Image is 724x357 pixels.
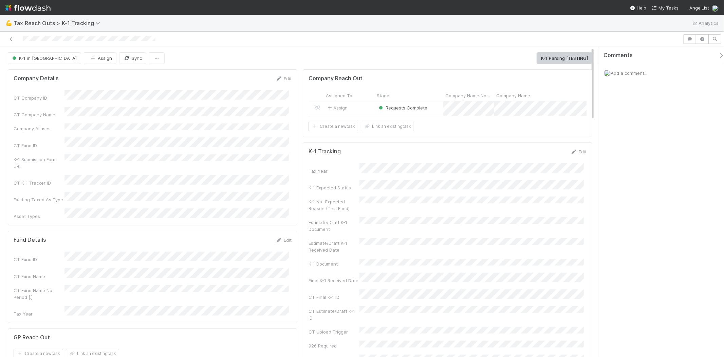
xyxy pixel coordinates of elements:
div: CT Fund Name No Period [.] [14,287,64,301]
span: My Tasks [652,5,679,11]
div: Existing Taxed As Type [14,196,64,203]
span: 💪 [5,20,12,26]
h5: GP Reach Out [14,334,50,341]
div: Estimate/Draft K-1 Document [309,219,359,233]
div: Help [630,4,646,11]
div: CT Estimate/Draft K-1 ID [309,308,359,321]
div: Company Aliases [14,125,64,132]
div: Requests Complete [377,104,427,111]
span: Company Name No Period [445,92,493,99]
div: CT Final K-1 ID [309,294,359,301]
div: Final K-1 Received Date [309,277,359,284]
span: Add a comment... [611,70,647,76]
button: K-1 in [GEOGRAPHIC_DATA] [8,52,81,64]
span: Tax Reach Outs > K-1 Tracking [14,20,104,27]
span: Assign [327,104,348,111]
button: Assign [84,52,116,64]
div: CT K-1 Tracker ID [14,180,64,186]
div: CT Company ID [14,95,64,101]
span: Comments [604,52,633,59]
button: Link an existingtask [361,122,414,131]
div: Estimate/Draft K-1 Received Date [309,240,359,253]
div: CT Fund Name [14,273,64,280]
div: Asset Types [14,213,64,220]
a: Edit [276,76,292,81]
div: K-1 Not Expected Reason (This Fund) [309,198,359,212]
img: logo-inverted-e16ddd16eac7371096b0.svg [5,2,51,14]
div: Tax Year [309,168,359,174]
span: Requests Complete [377,105,427,111]
div: CT Fund ID [14,142,64,149]
span: Company Name [496,92,530,99]
button: Create a newtask [309,122,358,131]
a: Edit [276,237,292,243]
h5: Company Reach Out [309,75,363,82]
img: avatar_66854b90-094e-431f-b713-6ac88429a2b8.png [712,5,719,12]
div: 926 Required [309,342,359,349]
div: CT Upload Trigger [309,328,359,335]
span: Assigned To [326,92,352,99]
button: K-1 Parsing [TESTING] [537,52,592,64]
a: Edit [571,149,587,154]
div: CT Fund ID [14,256,64,263]
span: Stage [377,92,389,99]
div: K-1 Expected Status [309,184,359,191]
div: Tax Year [14,310,64,317]
h5: K-1 Tracking [309,148,341,155]
div: K-1 Document [309,260,359,267]
div: K-1 Submission Form URL [14,156,64,170]
div: CT Company Name [14,111,64,118]
span: AngelList [689,5,709,11]
button: Sync [119,52,146,64]
h5: Company Details [14,75,59,82]
h5: Fund Details [14,237,46,243]
span: K-1 in [GEOGRAPHIC_DATA] [11,55,77,61]
a: Analytics [692,19,719,27]
img: avatar_66854b90-094e-431f-b713-6ac88429a2b8.png [604,70,611,76]
a: My Tasks [652,4,679,11]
